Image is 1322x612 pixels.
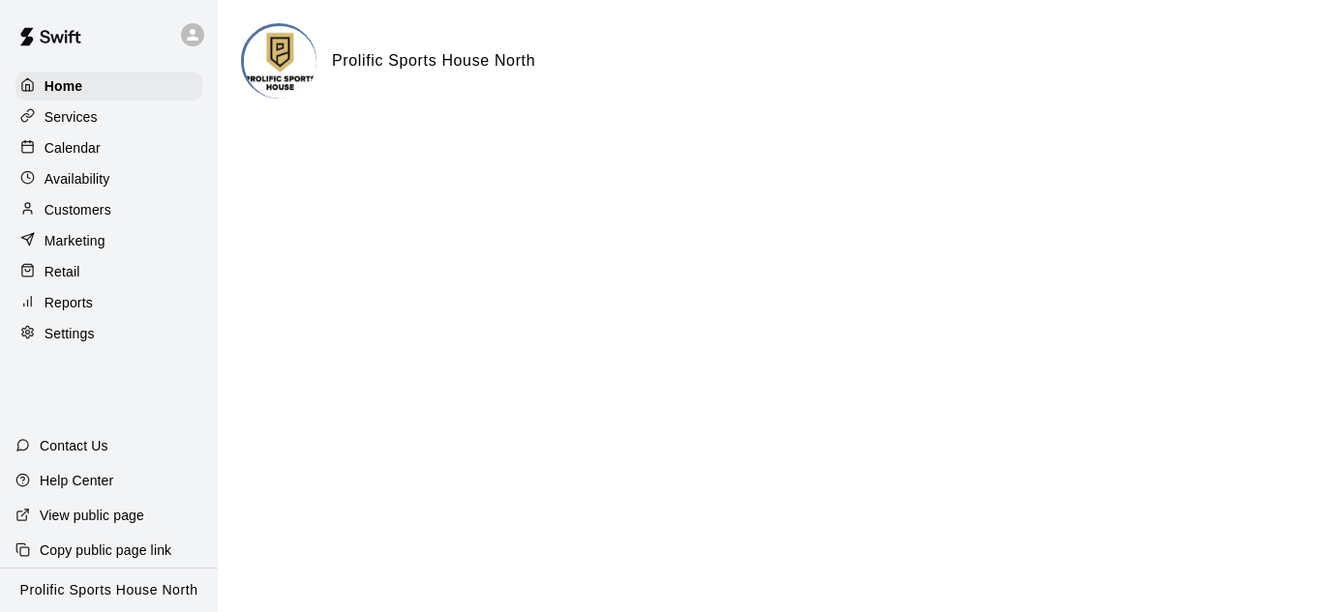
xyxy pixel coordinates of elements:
a: Home [15,72,202,101]
p: View public page [40,506,144,525]
p: Prolific Sports House North [20,580,198,600]
a: Availability [15,164,202,193]
a: Calendar [15,133,202,162]
img: Prolific Sports House North logo [244,26,316,99]
p: Reports [45,293,93,312]
a: Reports [15,288,202,317]
p: Calendar [45,138,101,158]
a: Services [15,102,202,131]
p: Contact Us [40,436,108,455]
h6: Prolific Sports House North [332,48,535,73]
a: Settings [15,319,202,348]
p: Home [45,76,83,96]
p: Customers [45,200,111,219]
p: Help Center [40,471,113,490]
a: Customers [15,195,202,224]
a: Marketing [15,226,202,255]
p: Services [45,107,98,127]
p: Retail [45,262,80,281]
p: Settings [45,324,95,343]
p: Copy public page link [40,540,171,560]
p: Marketing [45,231,105,250]
a: Retail [15,257,202,286]
p: Availability [45,169,110,189]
